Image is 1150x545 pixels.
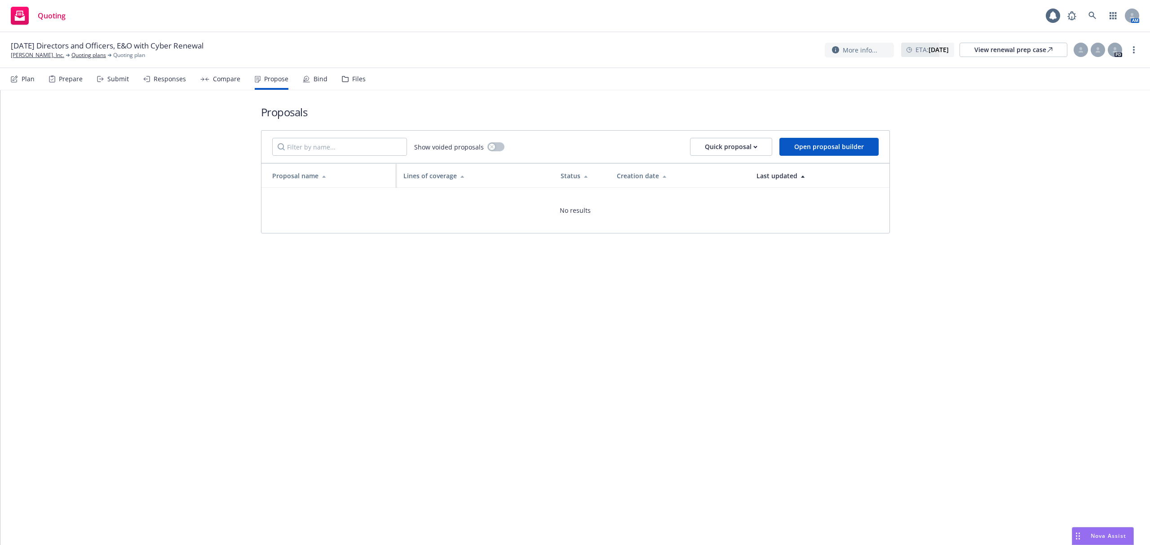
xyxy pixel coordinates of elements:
[314,75,327,83] div: Bind
[1104,7,1122,25] a: Switch app
[403,171,547,180] div: Lines of coverage
[779,138,879,156] button: Open proposal builder
[107,75,129,83] div: Submit
[1128,44,1139,55] a: more
[960,43,1067,57] a: View renewal prep case
[22,75,35,83] div: Plan
[756,171,882,180] div: Last updated
[690,138,772,156] button: Quick proposal
[705,138,757,155] div: Quick proposal
[261,105,890,119] h1: Proposals
[213,75,240,83] div: Compare
[843,45,877,55] span: More info...
[1091,532,1126,540] span: Nova Assist
[560,206,591,215] span: No results
[825,43,894,57] button: More info...
[929,45,949,54] strong: [DATE]
[352,75,366,83] div: Files
[59,75,83,83] div: Prepare
[1063,7,1081,25] a: Report a Bug
[414,142,484,152] span: Show voided proposals
[272,171,389,180] div: Proposal name
[7,3,69,28] a: Quoting
[272,138,407,156] input: Filter by name...
[38,12,66,19] span: Quoting
[11,40,203,51] span: [DATE] Directors and Officers, E&O with Cyber Renewal
[794,142,864,151] span: Open proposal builder
[71,51,106,59] a: Quoting plans
[974,43,1053,57] div: View renewal prep case
[1072,527,1134,545] button: Nova Assist
[1084,7,1101,25] a: Search
[11,51,64,59] a: [PERSON_NAME], Inc.
[1072,527,1084,545] div: Drag to move
[264,75,288,83] div: Propose
[154,75,186,83] div: Responses
[916,45,949,54] span: ETA :
[617,171,742,180] div: Creation date
[113,51,145,59] span: Quoting plan
[561,171,602,180] div: Status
